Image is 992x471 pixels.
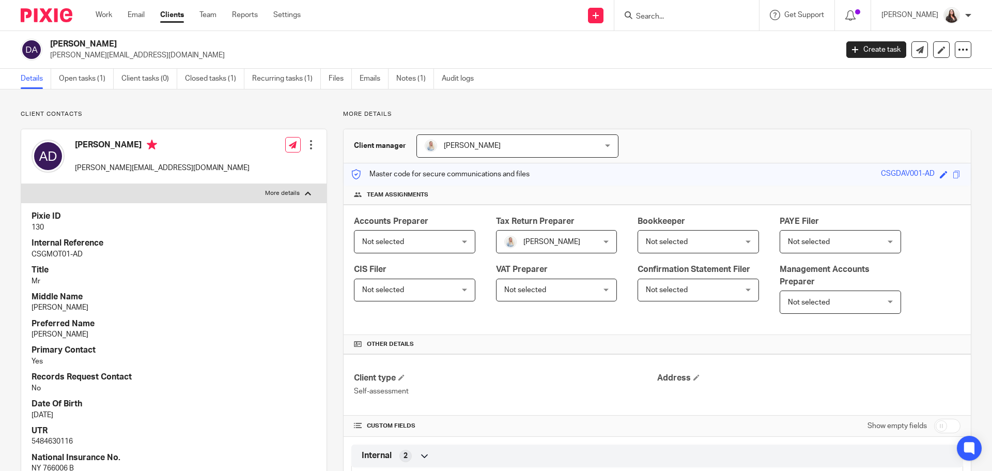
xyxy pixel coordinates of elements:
[59,69,114,89] a: Open tasks (1)
[21,8,72,22] img: Pixie
[32,399,316,409] h4: Date Of Birth
[50,39,675,50] h2: [PERSON_NAME]
[128,10,145,20] a: Email
[354,386,657,397] p: Self-assessment
[32,276,316,286] p: Mr
[32,265,316,276] h4: Title
[496,265,548,274] span: VAT Preparer
[252,69,321,89] a: Recurring tasks (1)
[425,140,437,152] img: MC_T&CO_Headshots-25.jpg
[442,69,482,89] a: Audit logs
[635,12,728,22] input: Search
[147,140,157,150] i: Primary
[32,356,316,367] p: Yes
[354,373,657,384] h4: Client type
[504,286,546,294] span: Not selected
[329,69,352,89] a: Files
[657,373,960,384] h4: Address
[351,169,530,179] p: Master code for secure communications and files
[396,69,434,89] a: Notes (1)
[881,169,935,180] div: CSGDAV001-AD
[32,383,316,393] p: No
[496,217,575,225] span: Tax Return Preparer
[32,302,316,313] p: [PERSON_NAME]
[788,238,830,246] span: Not selected
[780,217,819,225] span: PAYE Filer
[32,329,316,340] p: [PERSON_NAME]
[32,372,316,383] h4: Records Request Contact
[646,238,688,246] span: Not selected
[788,299,830,306] span: Not selected
[75,140,250,153] h4: [PERSON_NAME]
[32,452,316,463] h4: National Insurance No.
[638,217,685,225] span: Bookkeeper
[523,238,580,246] span: [PERSON_NAME]
[121,69,177,89] a: Client tasks (0)
[75,163,250,173] p: [PERSON_NAME][EMAIL_ADDRESS][DOMAIN_NAME]
[32,222,316,233] p: 130
[32,436,316,447] p: 5484630116
[504,236,517,248] img: MC_T&CO_Headshots-25.jpg
[160,10,184,20] a: Clients
[96,10,112,20] a: Work
[784,11,824,19] span: Get Support
[273,10,301,20] a: Settings
[32,249,316,260] p: CSGMOT01-AD
[354,265,386,274] span: CIS Filer
[867,421,927,431] label: Show empty fields
[354,422,657,430] h4: CUSTOM FIELDS
[943,7,960,24] img: 2022.jpg
[638,265,750,274] span: Confirmation Statement Filer
[367,340,414,348] span: Other details
[21,39,42,60] img: svg%3E
[881,10,938,20] p: [PERSON_NAME]
[780,265,870,285] span: Management Accounts Preparer
[50,50,831,60] p: [PERSON_NAME][EMAIL_ADDRESS][DOMAIN_NAME]
[362,286,404,294] span: Not selected
[32,292,316,302] h4: Middle Name
[343,110,971,118] p: More details
[360,69,389,89] a: Emails
[32,410,316,420] p: [DATE]
[185,69,244,89] a: Closed tasks (1)
[444,142,501,149] span: [PERSON_NAME]
[354,141,406,151] h3: Client manager
[21,69,51,89] a: Details
[32,211,316,222] h4: Pixie ID
[354,217,428,225] span: Accounts Preparer
[362,450,392,461] span: Internal
[32,140,65,173] img: svg%3E
[265,189,300,197] p: More details
[367,191,428,199] span: Team assignments
[199,10,216,20] a: Team
[32,318,316,329] h4: Preferred Name
[846,41,906,58] a: Create task
[32,426,316,436] h4: UTR
[32,238,316,249] h4: Internal Reference
[232,10,258,20] a: Reports
[404,451,408,461] span: 2
[362,238,404,246] span: Not selected
[646,286,688,294] span: Not selected
[32,345,316,356] h4: Primary Contact
[21,110,327,118] p: Client contacts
